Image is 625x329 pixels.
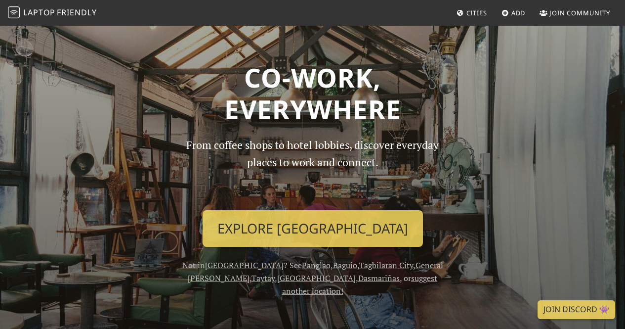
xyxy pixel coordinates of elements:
[277,273,356,283] a: [GEOGRAPHIC_DATA]
[359,260,413,271] a: Tagbilaran City
[453,4,491,22] a: Cities
[466,8,487,17] span: Cities
[538,300,615,319] a: Join Discord 👾
[178,137,448,202] p: From coffee shops to hotel lobbies, discover everyday places to work and connect.
[333,260,357,271] a: Baguio
[8,4,97,22] a: LaptopFriendly LaptopFriendly
[203,210,423,247] a: Explore [GEOGRAPHIC_DATA]
[511,8,526,17] span: Add
[205,260,284,271] a: [GEOGRAPHIC_DATA]
[536,4,614,22] a: Join Community
[358,273,400,283] a: Dasmariñas
[37,62,588,125] h1: Co-work, Everywhere
[182,260,443,296] span: Not in ? See , , , , , , , or
[8,6,20,18] img: LaptopFriendly
[57,7,96,18] span: Friendly
[282,273,438,296] a: suggest another location!
[23,7,55,18] span: Laptop
[498,4,530,22] a: Add
[251,273,275,283] a: Taytay
[188,260,443,283] a: General [PERSON_NAME]
[302,260,331,271] a: Panglao
[549,8,610,17] span: Join Community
